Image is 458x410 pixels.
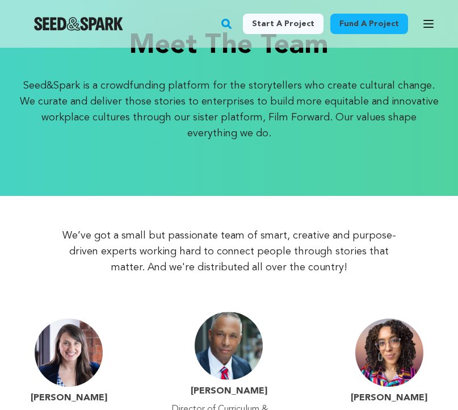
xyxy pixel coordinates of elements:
[355,319,423,387] img: Martine McDonald
[351,391,427,405] h4: [PERSON_NAME]
[34,17,123,31] img: Seed&Spark Logo Dark Mode
[35,319,103,387] img: Emily Best
[31,391,107,405] h4: [PERSON_NAME]
[330,14,408,34] a: Fund a project
[19,78,439,141] p: Seed&Spark is a crowdfunding platform for the storytellers who create cultural change. We curate ...
[243,14,323,34] a: Start a project
[54,228,404,275] p: We’ve got a small but passionate team of smart, creative and purpose-driven experts working hard ...
[34,17,123,31] a: Seed&Spark Homepage
[191,384,267,398] h4: [PERSON_NAME]
[195,312,263,380] img: Spencer Barros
